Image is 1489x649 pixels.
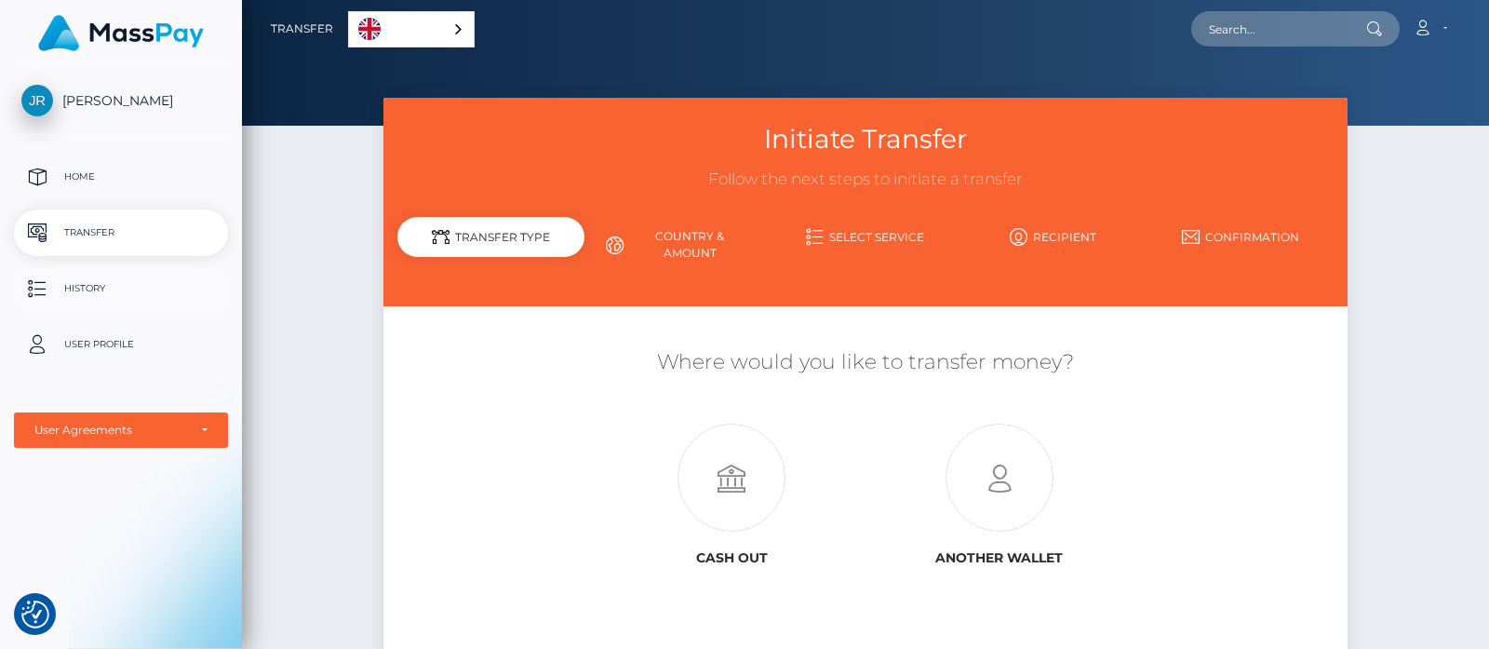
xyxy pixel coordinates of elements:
[584,221,771,269] a: Country & Amount
[34,423,187,438] div: User Agreements
[397,169,1335,191] h3: Follow the next steps to initiate a transfer
[21,601,49,629] img: Revisit consent button
[21,275,221,303] p: History
[397,348,1335,377] h5: Where would you like to transfer money?
[397,121,1335,157] h3: Initiate Transfer
[271,9,333,48] a: Transfer
[397,217,584,257] div: Transfer Type
[21,219,221,247] p: Transfer
[349,12,474,47] a: English
[21,163,221,191] p: Home
[14,412,228,448] button: User Agreements
[1191,11,1366,47] input: Search...
[1147,221,1334,253] a: Confirmation
[14,265,228,312] a: History
[879,550,1120,566] h6: Another wallet
[14,154,228,200] a: Home
[14,92,228,109] span: [PERSON_NAME]
[771,221,959,253] a: Select Service
[611,550,852,566] h6: Cash out
[348,11,475,47] aside: Language selected: English
[959,221,1147,253] a: Recipient
[38,15,204,51] img: MassPay
[348,11,475,47] div: Language
[21,601,49,629] button: Consent Preferences
[21,331,221,358] p: User Profile
[14,321,228,368] a: User Profile
[14,210,228,256] a: Transfer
